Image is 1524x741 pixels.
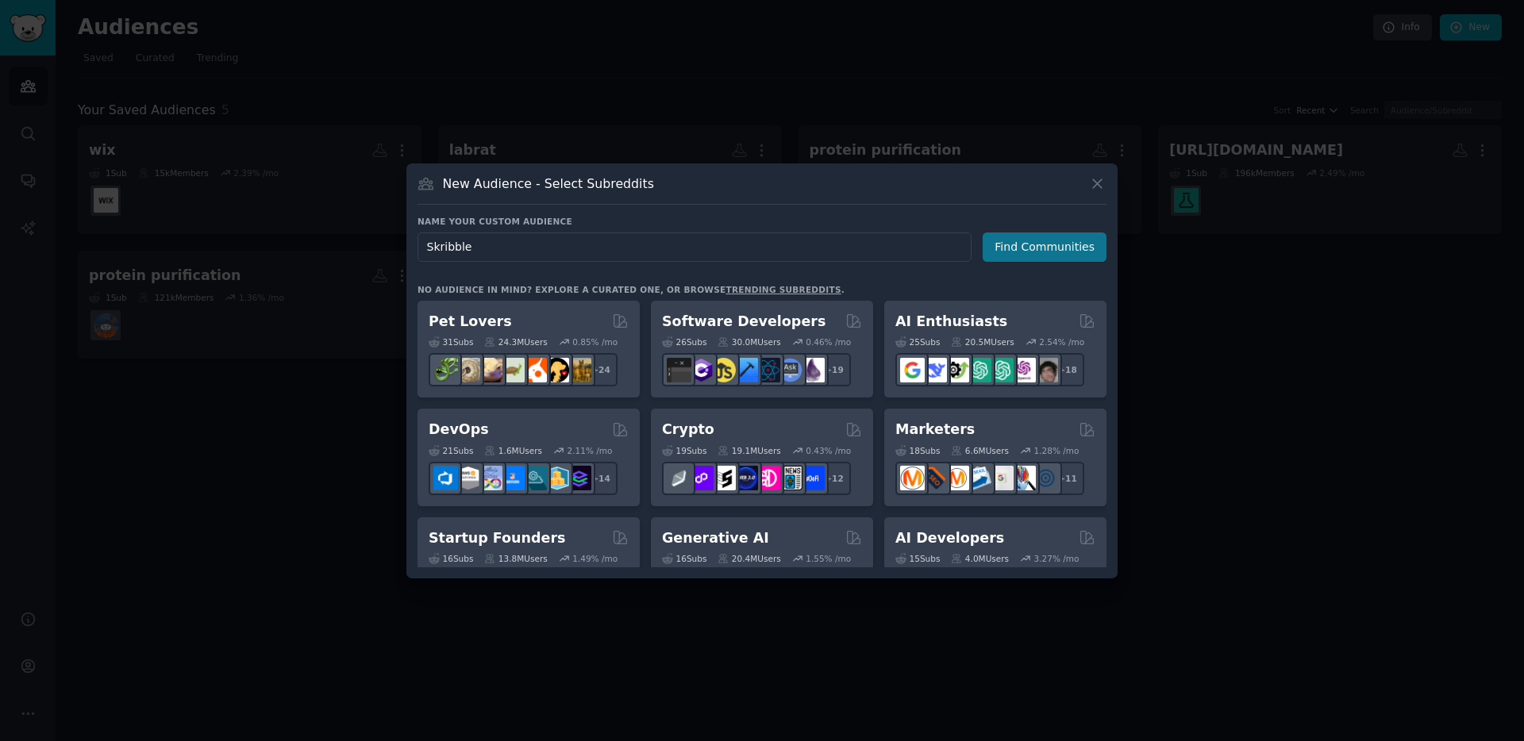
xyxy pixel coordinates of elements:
img: OnlineMarketing [1033,466,1058,490]
div: + 14 [584,462,618,495]
img: PlatformEngineers [567,466,591,490]
img: defi_ [800,466,825,490]
img: ballpython [456,358,480,382]
div: 2.11 % /mo [568,445,613,456]
a: trending subreddits [725,285,841,294]
div: + 18 [1051,353,1084,386]
button: Find Communities [983,232,1106,262]
img: turtle [500,358,525,382]
img: ethfinance [667,466,691,490]
h2: Generative AI [662,528,769,548]
img: DeepSeek [922,358,947,382]
div: 21 Sub s [429,445,473,456]
img: bigseo [922,466,947,490]
img: AWS_Certified_Experts [456,466,480,490]
h3: Name your custom audience [418,216,1106,227]
h2: Marketers [895,420,975,440]
h2: AI Enthusiasts [895,312,1007,332]
img: chatgpt_prompts_ [989,358,1014,382]
div: 0.85 % /mo [572,336,618,347]
input: Pick a short name, like "Digital Marketers" or "Movie-Goers" [418,232,972,262]
img: AItoolsCatalog [945,358,969,382]
h2: DevOps [429,420,489,440]
div: 25 Sub s [895,336,940,347]
div: 3.27 % /mo [1034,553,1079,564]
div: + 11 [1051,462,1084,495]
img: software [667,358,691,382]
img: OpenAIDev [1011,358,1036,382]
img: iOSProgramming [733,358,758,382]
img: GoogleGeminiAI [900,358,925,382]
img: ethstaker [711,466,736,490]
img: reactnative [756,358,780,382]
img: MarketingResearch [1011,466,1036,490]
div: 0.46 % /mo [806,336,851,347]
div: 16 Sub s [662,553,706,564]
img: aws_cdk [545,466,569,490]
img: herpetology [433,358,458,382]
img: 0xPolygon [689,466,714,490]
div: 18 Sub s [895,445,940,456]
div: 24.3M Users [484,336,547,347]
img: leopardgeckos [478,358,502,382]
img: ArtificalIntelligence [1033,358,1058,382]
img: Emailmarketing [967,466,991,490]
div: 19 Sub s [662,445,706,456]
div: 0.43 % /mo [806,445,851,456]
h2: AI Developers [895,528,1004,548]
div: 20.5M Users [951,336,1014,347]
div: + 24 [584,353,618,386]
div: 26 Sub s [662,336,706,347]
img: dogbreed [567,358,591,382]
div: + 12 [818,462,851,495]
div: 20.4M Users [718,553,780,564]
div: 1.6M Users [484,445,542,456]
img: DevOpsLinks [500,466,525,490]
div: 16 Sub s [429,553,473,564]
img: content_marketing [900,466,925,490]
h3: New Audience - Select Subreddits [443,175,654,192]
img: googleads [989,466,1014,490]
img: cockatiel [522,358,547,382]
div: No audience in mind? Explore a curated one, or browse . [418,284,845,295]
img: AskMarketing [945,466,969,490]
div: 31 Sub s [429,336,473,347]
img: chatgpt_promptDesign [967,358,991,382]
h2: Pet Lovers [429,312,512,332]
div: + 19 [818,353,851,386]
img: AskComputerScience [778,358,802,382]
div: 4.0M Users [951,553,1009,564]
img: defiblockchain [756,466,780,490]
h2: Startup Founders [429,528,565,548]
div: 30.0M Users [718,336,780,347]
img: azuredevops [433,466,458,490]
h2: Crypto [662,420,714,440]
h2: Software Developers [662,312,825,332]
img: PetAdvice [545,358,569,382]
img: elixir [800,358,825,382]
div: 13.8M Users [484,553,547,564]
div: 1.28 % /mo [1034,445,1079,456]
img: learnjavascript [711,358,736,382]
div: 1.55 % /mo [806,553,851,564]
img: web3 [733,466,758,490]
div: 2.54 % /mo [1039,336,1084,347]
img: platformengineering [522,466,547,490]
img: csharp [689,358,714,382]
div: 19.1M Users [718,445,780,456]
img: Docker_DevOps [478,466,502,490]
img: CryptoNews [778,466,802,490]
div: 1.49 % /mo [572,553,618,564]
div: 15 Sub s [895,553,940,564]
div: 6.6M Users [951,445,1009,456]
